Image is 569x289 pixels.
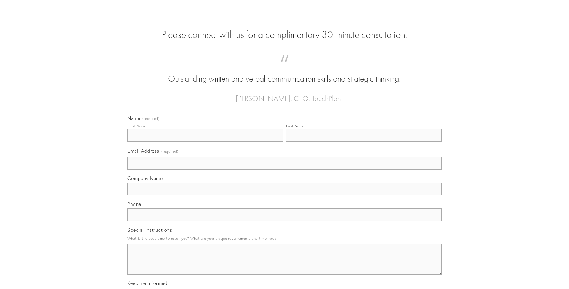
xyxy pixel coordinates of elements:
figcaption: — [PERSON_NAME], CEO, TouchPlan [137,85,432,105]
span: (required) [161,147,179,155]
span: Special Instructions [127,227,172,233]
blockquote: Outstanding written and verbal communication skills and strategic thinking. [137,61,432,85]
div: First Name [127,124,146,128]
h2: Please connect with us for a complimentary 30-minute consultation. [127,29,442,41]
span: Company Name [127,175,163,181]
p: What is the best time to reach you? What are your unique requirements and timelines? [127,234,442,243]
span: (required) [142,117,159,121]
span: “ [137,61,432,73]
span: Name [127,115,140,121]
span: Phone [127,201,141,207]
div: Last Name [286,124,305,128]
span: Keep me informed [127,280,167,286]
span: Email Address [127,148,159,154]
